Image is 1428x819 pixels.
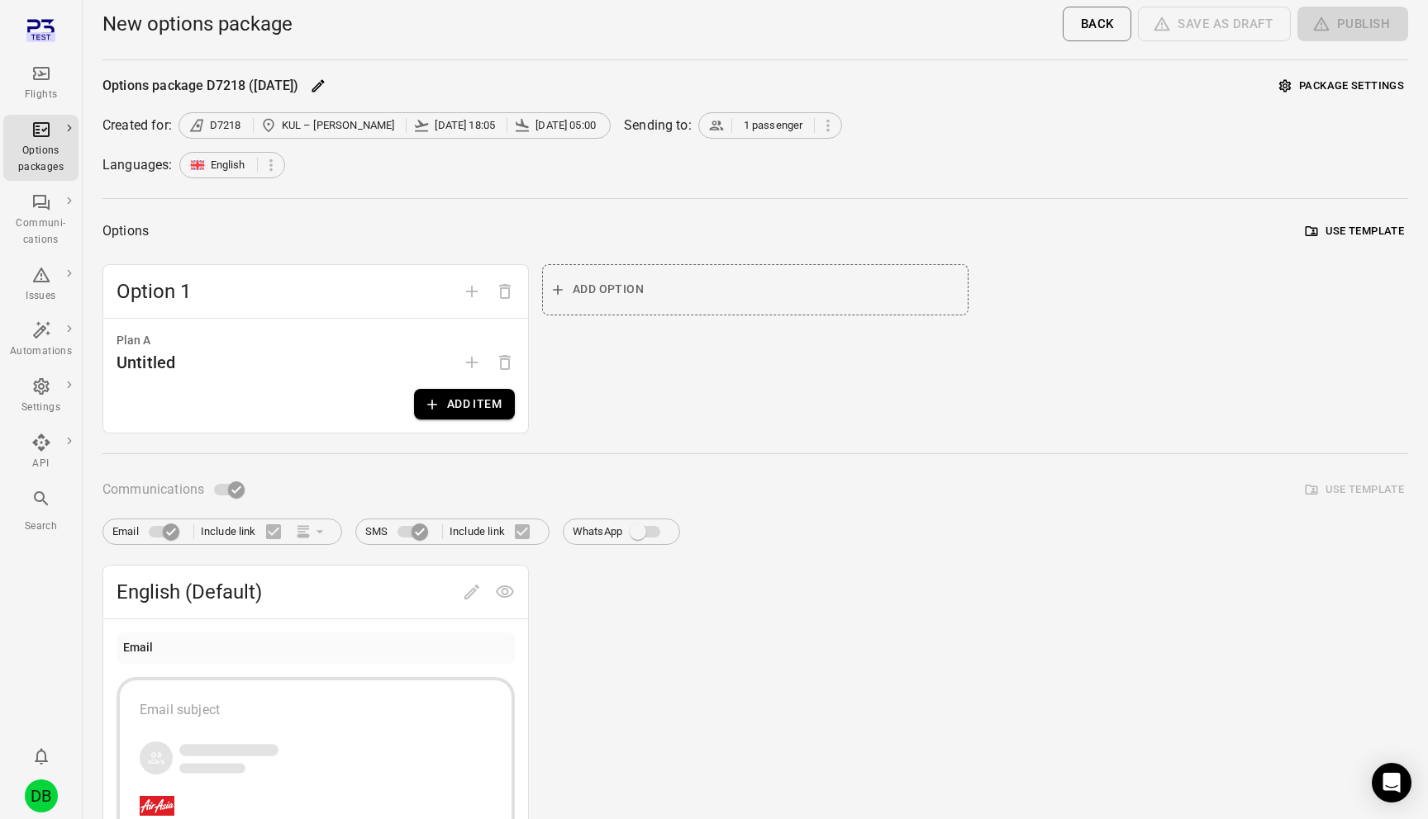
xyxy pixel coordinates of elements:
button: Package settings [1275,73,1408,99]
div: Plan A [117,332,515,350]
span: Preview [488,583,521,599]
label: Email [112,516,187,547]
button: Search [3,484,79,539]
label: Include link [201,514,291,549]
a: API [3,428,79,477]
div: Options packages [10,143,72,176]
button: Add item [414,389,515,419]
div: Options [102,220,149,243]
span: KUL – [PERSON_NAME] [282,117,395,134]
div: Sending to: [624,116,692,135]
a: Issues [3,260,79,310]
div: Untitled [117,349,175,376]
div: Options package D7218 ([DATE]) [102,76,299,96]
div: Communi-cations [10,215,72,249]
span: D7218 [210,117,241,134]
button: Back [1063,7,1132,41]
button: Edit [306,73,331,98]
div: Flights [10,87,72,103]
div: Issues [10,288,72,305]
div: Search [10,518,72,535]
label: WhatsApp [573,516,670,547]
label: Include link [450,514,540,549]
h1: New options package [102,11,293,37]
span: Add plan [455,354,488,370]
span: Options need to have at least one plan [488,354,521,370]
span: 1 passenger [744,117,803,134]
span: Option 1 [117,278,455,305]
div: Automations [10,343,72,360]
span: Edit [455,583,488,599]
button: Daníel Benediktsson [18,773,64,819]
div: Languages: [102,155,173,175]
span: English [211,157,245,173]
a: Options packages [3,115,79,181]
div: 1 passenger [698,112,843,139]
button: Use template [1302,219,1408,244]
span: [DATE] 18:05 [435,117,495,134]
span: English (Default) [117,579,455,605]
div: API [10,456,72,472]
a: Settings [3,372,79,421]
span: Communications [102,478,204,501]
div: English [179,152,285,178]
div: DB [25,779,58,812]
a: Communi-cations [3,187,79,253]
a: Flights [3,59,79,108]
div: Settings [10,400,72,416]
span: [DATE] 05:00 [535,117,596,134]
div: Open Intercom Messenger [1372,763,1411,802]
div: Created for: [102,116,172,135]
a: Automations [3,315,79,365]
span: Add option [455,282,488,298]
button: Notifications [25,740,58,773]
div: Email [123,639,154,657]
label: SMS [365,516,436,547]
span: Delete option [488,282,521,298]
